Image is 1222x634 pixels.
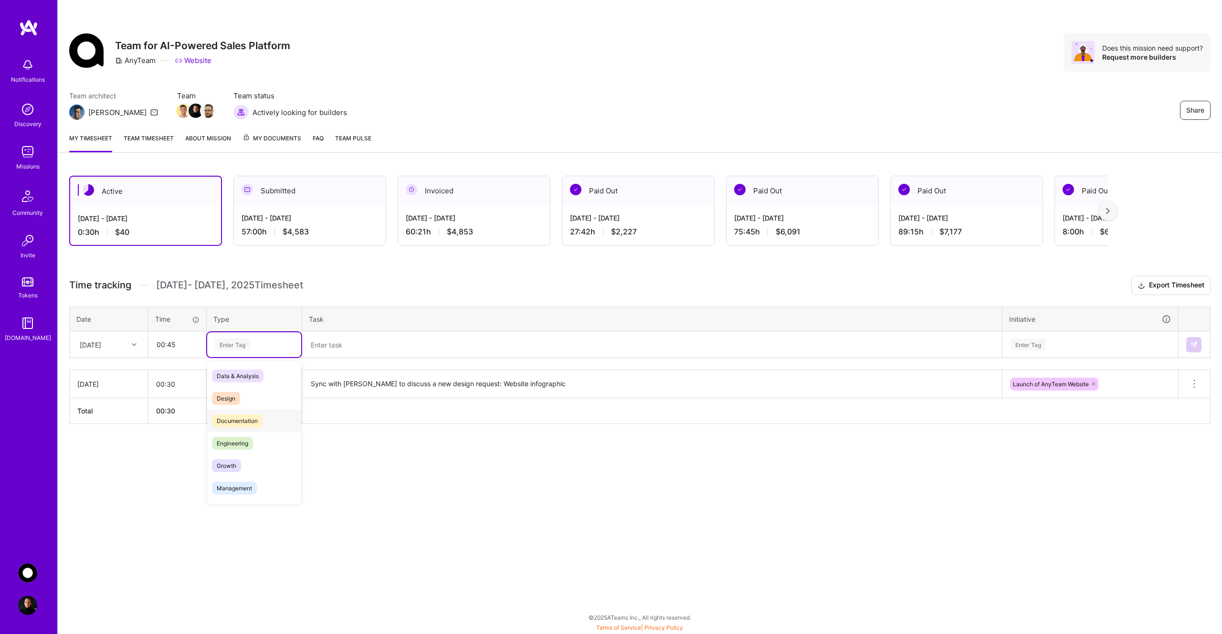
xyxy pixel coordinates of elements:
[242,227,378,237] div: 57:00 h
[570,184,581,195] img: Paid Out
[242,213,378,223] div: [DATE] - [DATE]
[562,176,714,205] div: Paid Out
[69,33,104,68] img: Company Logo
[1063,227,1199,237] div: 8:00 h
[212,482,257,495] span: Management
[177,91,214,101] span: Team
[644,624,683,631] a: Privacy Policy
[313,133,324,152] a: FAQ
[18,142,37,161] img: teamwork
[1063,213,1199,223] div: [DATE] - [DATE]
[155,314,200,324] div: Time
[570,213,706,223] div: [DATE] - [DATE]
[611,227,637,237] span: $2,227
[406,184,417,195] img: Invoiced
[242,184,253,195] img: Submitted
[253,107,347,117] span: Actively looking for builders
[898,213,1035,223] div: [DATE] - [DATE]
[78,227,213,237] div: 0:30 h
[115,55,156,65] div: AnyTeam
[18,596,37,615] img: User Avatar
[18,100,37,119] img: discovery
[1106,208,1110,214] img: right
[185,133,231,152] a: About Mission
[69,91,158,101] span: Team architect
[18,231,37,250] img: Invite
[115,57,123,64] i: icon CompanyGray
[734,227,871,237] div: 75:45 h
[156,279,303,291] span: [DATE] - [DATE] , 2025 Timesheet
[596,624,641,631] a: Terms of Service
[150,108,158,116] i: icon Mail
[1063,184,1074,195] img: Paid Out
[891,176,1043,205] div: Paid Out
[447,227,473,237] span: $4,853
[78,213,213,223] div: [DATE] - [DATE]
[302,306,1002,331] th: Task
[69,279,131,291] span: Time tracking
[1009,314,1171,325] div: Initiative
[16,185,39,208] img: Community
[215,337,250,352] div: Enter Tag
[207,306,302,331] th: Type
[148,371,206,397] input: HH:MM
[242,133,301,152] a: My Documents
[70,306,148,331] th: Date
[335,135,371,142] span: Team Pulse
[303,371,1001,397] textarea: Sync with [PERSON_NAME] to discuss a new design request: Website infographic
[898,184,910,195] img: Paid Out
[212,414,263,427] span: Documentation
[18,55,37,74] img: bell
[88,107,147,117] div: [PERSON_NAME]
[727,176,878,205] div: Paid Out
[11,74,45,85] div: Notifications
[776,227,801,237] span: $6,091
[14,119,42,129] div: Discovery
[5,333,51,343] div: [DOMAIN_NAME]
[132,342,137,347] i: icon Chevron
[1186,106,1204,115] span: Share
[406,227,542,237] div: 60:21 h
[1138,281,1145,291] i: icon Download
[18,314,37,333] img: guide book
[177,103,190,119] a: Team Member Avatar
[212,392,240,405] span: Design
[242,133,301,144] span: My Documents
[1180,101,1211,120] button: Share
[69,133,112,152] a: My timesheet
[233,91,347,101] span: Team status
[201,104,215,118] img: Team Member Avatar
[939,227,962,237] span: $7,177
[12,208,43,218] div: Community
[283,227,309,237] span: $4,583
[596,624,683,631] span: |
[16,596,40,615] a: User Avatar
[124,133,174,152] a: Team timesheet
[175,55,211,65] a: Website
[70,177,221,206] div: Active
[21,250,35,260] div: Invite
[570,227,706,237] div: 27:42 h
[190,103,202,119] a: Team Member Avatar
[189,104,203,118] img: Team Member Avatar
[406,213,542,223] div: [DATE] - [DATE]
[176,104,190,118] img: Team Member Avatar
[57,605,1222,629] div: © 2025 ATeams Inc., All rights reserved.
[202,103,214,119] a: Team Member Avatar
[16,161,40,171] div: Missions
[115,227,129,237] span: $40
[77,379,140,389] div: [DATE]
[234,176,386,205] div: Submitted
[19,19,38,36] img: logo
[18,290,38,300] div: Tokens
[115,40,290,52] h3: Team for AI-Powered Sales Platform
[1102,53,1203,62] div: Request more builders
[1100,227,1119,237] span: $643
[1190,341,1198,349] img: Submit
[83,184,94,196] img: Active
[18,563,37,582] img: AnyTeam: Team for AI-Powered Sales Platform
[1072,41,1095,64] img: Avatar
[69,105,84,120] img: Team Architect
[734,184,746,195] img: Paid Out
[148,398,207,424] th: 00:30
